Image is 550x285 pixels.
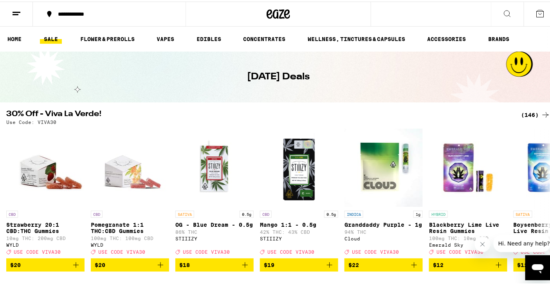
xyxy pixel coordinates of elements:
a: ACCESSORIES [424,33,470,42]
a: Open page for Strawberry 20:1 CBD:THC Gummies from WYLD [6,127,85,257]
div: STIIIZY [260,235,338,240]
p: 100mg THC: 10mg CBD [429,234,507,239]
a: HOME [4,33,25,42]
p: 100mg THC: 100mg CBD [91,234,169,239]
p: OG - Blue Dream - 0.5g [175,220,254,226]
button: Add to bag [260,257,338,270]
span: $22 [348,260,359,267]
span: USE CODE VIVA30 [436,248,483,253]
h1: [DATE] Deals [247,69,310,82]
p: 42% THC: 43% CBD [260,228,338,233]
h2: 30% Off - Viva La Verde! [6,109,512,118]
a: Open page for Pomegranate 1:1 THC:CBD Gummies from WYLD [91,127,169,257]
p: 10mg THC: 200mg CBD [6,234,85,239]
span: $20 [10,260,21,267]
p: 86% THC [175,228,254,233]
p: CBD [260,209,272,216]
span: $12 [433,260,444,267]
div: WYLD [6,241,85,246]
iframe: Close message [475,235,490,251]
img: Emerald Sky - Blackberry Lime Live Resin Gummies [429,127,507,205]
span: $19 [264,260,274,267]
span: USE CODE VIVA30 [98,248,145,253]
p: CBD [6,209,18,216]
a: BRANDS [485,33,514,42]
div: Emerald Sky [429,241,507,246]
p: SATIVA [514,209,532,216]
p: 0.5g [324,209,338,216]
p: HYBRID [429,209,448,216]
a: FLOWER & PREROLLS [76,33,139,42]
div: WYLD [91,241,169,246]
span: $18 [179,260,190,267]
span: USE CODE VIVA30 [14,248,61,253]
img: WYLD - Strawberry 20:1 CBD:THC Gummies [6,127,85,205]
p: 1g [413,209,423,216]
a: CONCENTRATES [240,33,290,42]
p: Use Code: VIVA30 [6,118,56,123]
a: EDIBLES [193,33,225,42]
p: 94% THC [344,228,423,233]
p: Blackberry Lime Live Resin Gummies [429,220,507,233]
img: STIIIZY - Mango 1:1 - 0.5g [260,127,338,205]
a: Open page for Blackberry Lime Live Resin Gummies from Emerald Sky [429,127,507,257]
div: STIIIZY [175,235,254,240]
img: Cloud - Granddaddy Purple - 1g [344,127,423,205]
button: Add to bag [175,257,254,270]
button: Add to bag [344,257,423,270]
p: Mango 1:1 - 0.5g [260,220,338,226]
a: SALE [40,33,62,42]
span: $20 [95,260,105,267]
img: WYLD - Pomegranate 1:1 THC:CBD Gummies [91,127,169,205]
a: VAPES [153,33,178,42]
button: Add to bag [429,257,507,270]
p: Strawberry 20:1 CBD:THC Gummies [6,220,85,233]
a: Open page for Mango 1:1 - 0.5g from STIIIZY [260,127,338,257]
p: INDICA [344,209,363,216]
a: Open page for Granddaddy Purple - 1g from Cloud [344,127,423,257]
span: $12 [518,260,528,267]
span: USE CODE VIVA30 [183,248,230,253]
p: SATIVA [175,209,194,216]
span: USE CODE VIVA30 [352,248,399,253]
p: 0.5g [240,209,254,216]
a: WELLNESS, TINCTURES & CAPSULES [304,33,409,42]
button: Add to bag [91,257,169,270]
button: Add to bag [6,257,85,270]
span: USE CODE VIVA30 [267,248,314,253]
a: Open page for OG - Blue Dream - 0.5g from STIIIZY [175,127,254,257]
div: Cloud [344,235,423,240]
p: CBD [91,209,103,216]
img: STIIIZY - OG - Blue Dream - 0.5g [175,127,254,205]
p: Granddaddy Purple - 1g [344,220,423,226]
p: Pomegranate 1:1 THC:CBD Gummies [91,220,169,233]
